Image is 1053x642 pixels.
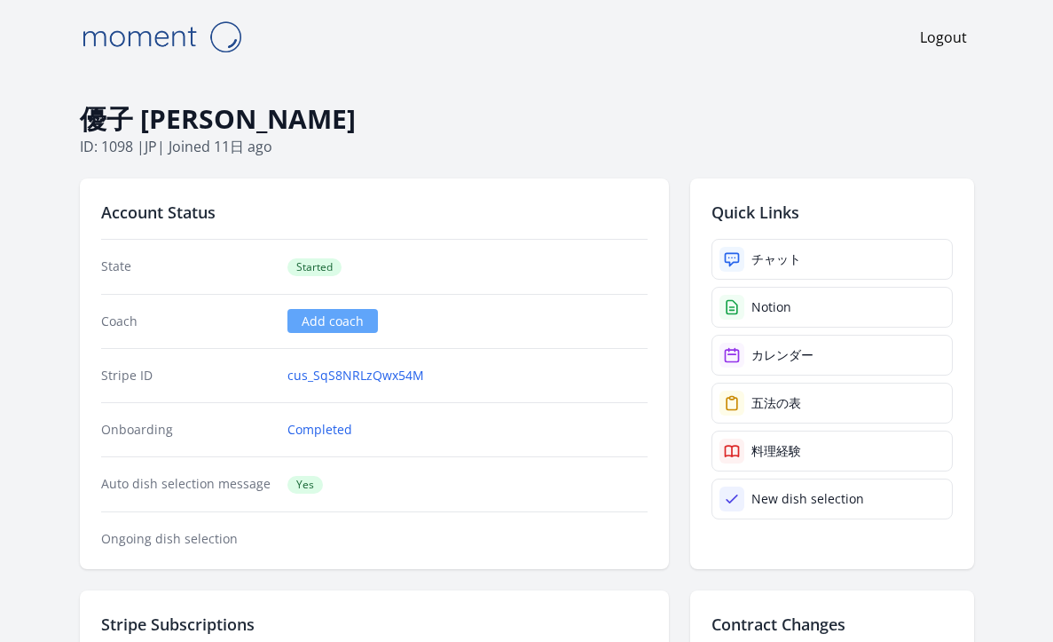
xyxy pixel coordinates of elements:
[711,335,953,376] a: カレンダー
[287,258,342,276] span: Started
[101,200,648,225] h2: Account Status
[287,421,352,439] a: Completed
[711,200,953,225] h2: Quick Links
[101,475,274,494] dt: Auto dish selection message
[101,313,274,330] dt: Coach
[80,102,974,136] h1: 優子 [PERSON_NAME]
[711,239,953,280] a: チャット
[751,394,801,412] div: 五法の表
[711,383,953,424] a: 五法の表
[751,298,791,316] div: Notion
[145,137,157,156] span: jp
[287,476,323,494] span: Yes
[101,367,274,384] dt: Stripe ID
[287,367,424,384] a: cus_SqS8NRLzQwx54M
[101,421,274,439] dt: Onboarding
[711,612,953,637] h2: Contract Changes
[101,258,274,276] dt: State
[920,27,967,48] a: Logout
[73,14,250,59] img: Moment
[751,346,813,364] div: カレンダー
[711,287,953,328] a: Notion
[287,309,378,333] a: Add coach
[101,612,648,637] h2: Stripe Subscriptions
[751,250,801,268] div: チャット
[711,479,953,519] a: New dish selection
[101,530,274,548] dt: Ongoing dish selection
[80,136,974,157] p: ID: 1098 | | Joined 11日 ago
[751,442,801,460] div: 料理経験
[751,490,864,508] div: New dish selection
[711,431,953,472] a: 料理経験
